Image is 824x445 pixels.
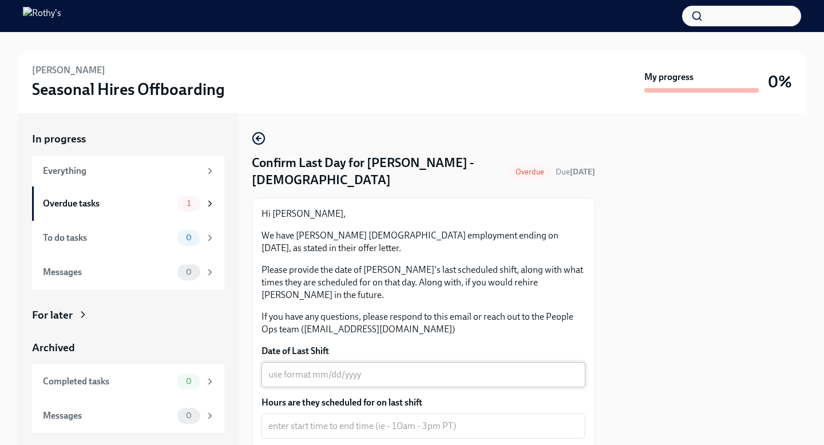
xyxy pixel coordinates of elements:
p: If you have any questions, please respond to this email or reach out to the People Ops team ([EMA... [262,311,585,336]
div: Messages [43,266,173,279]
span: 1 [180,199,197,208]
div: To do tasks [43,232,173,244]
h3: Seasonal Hires Offboarding [32,79,225,100]
div: Overdue tasks [43,197,173,210]
label: Date of Last Shift [262,345,585,357]
span: Due [556,167,595,177]
span: 0 [179,233,199,242]
h6: [PERSON_NAME] [32,64,105,77]
p: Hi [PERSON_NAME], [262,208,585,220]
span: 0 [179,377,199,386]
strong: [DATE] [570,167,595,177]
a: Messages0 [32,399,224,433]
a: Completed tasks0 [32,364,224,399]
div: Messages [43,410,173,422]
div: Everything [43,165,200,177]
a: Archived [32,340,224,355]
strong: My progress [644,71,694,84]
div: For later [32,308,73,323]
p: We have [PERSON_NAME] [DEMOGRAPHIC_DATA] employment ending on [DATE], as stated in their offer le... [262,229,585,255]
a: Overdue tasks1 [32,186,224,221]
div: Completed tasks [43,375,173,388]
p: Please provide the date of [PERSON_NAME]'s last scheduled shift, along with what times they are s... [262,264,585,301]
img: Rothy's [23,7,61,25]
span: Overdue [509,168,551,176]
a: Messages0 [32,255,224,289]
span: September 8th, 2025 12:00 [556,166,595,177]
span: 0 [179,268,199,276]
a: Everything [32,156,224,186]
a: For later [32,308,224,323]
h3: 0% [768,71,792,92]
h4: Confirm Last Day for [PERSON_NAME] - [DEMOGRAPHIC_DATA] [252,154,504,189]
a: To do tasks0 [32,221,224,255]
a: In progress [32,132,224,146]
span: 0 [179,411,199,420]
label: Hours are they scheduled for on last shift [262,396,585,409]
